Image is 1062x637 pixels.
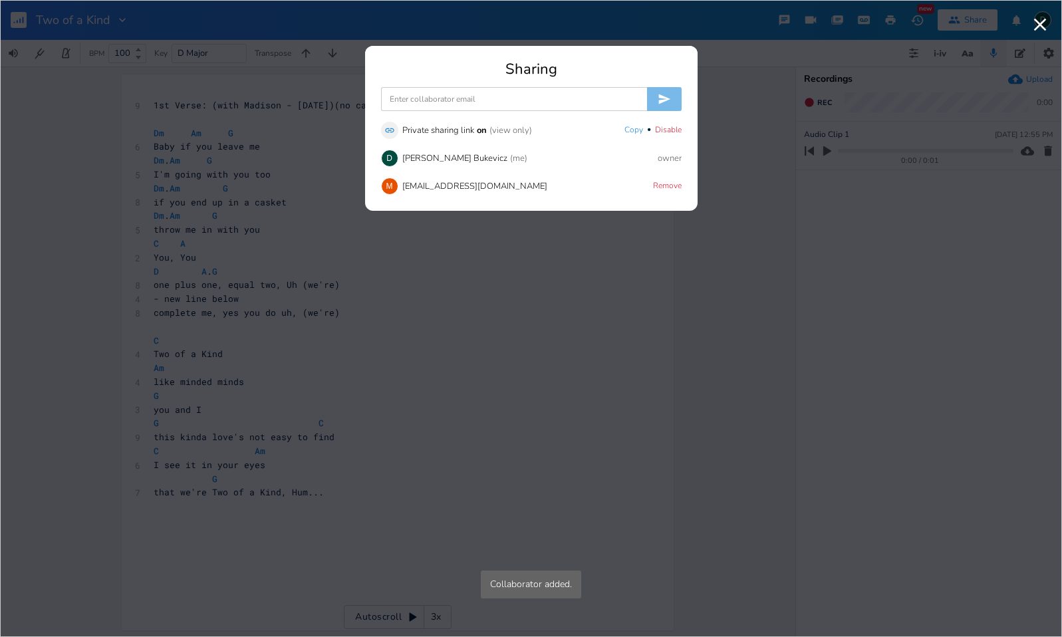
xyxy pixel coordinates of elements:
[658,154,682,163] div: owner
[381,150,398,167] div: Donna Britton Bukevicz
[477,126,487,135] div: on
[402,154,507,163] div: [PERSON_NAME] Bukevicz
[381,87,647,111] input: Enter collaborator email
[647,87,682,111] button: Invite
[381,62,682,76] div: Sharing
[489,126,532,135] div: (view only)
[402,182,547,191] div: [EMAIL_ADDRESS][DOMAIN_NAME]
[624,125,643,136] button: Copy
[402,126,474,135] div: Private sharing link
[510,154,527,163] div: (me)
[653,181,682,192] button: Remove
[647,125,651,133] div: •
[655,125,682,136] button: Disable
[381,178,398,195] div: madisonlutz307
